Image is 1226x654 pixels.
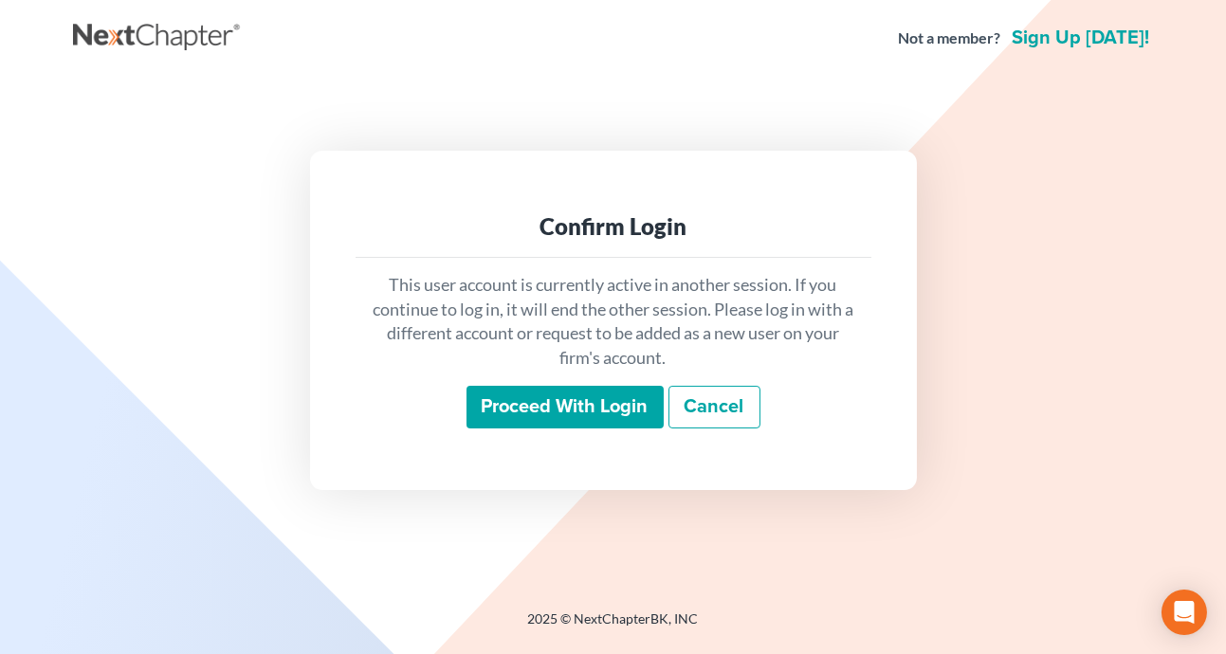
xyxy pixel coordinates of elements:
div: 2025 © NextChapterBK, INC [73,609,1154,644]
div: Open Intercom Messenger [1162,590,1207,635]
a: Cancel [668,386,760,429]
strong: Not a member? [899,27,1001,49]
p: This user account is currently active in another session. If you continue to log in, it will end ... [371,273,856,371]
a: Sign up [DATE]! [1009,28,1154,47]
input: Proceed with login [467,386,664,429]
div: Confirm Login [371,211,856,242]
